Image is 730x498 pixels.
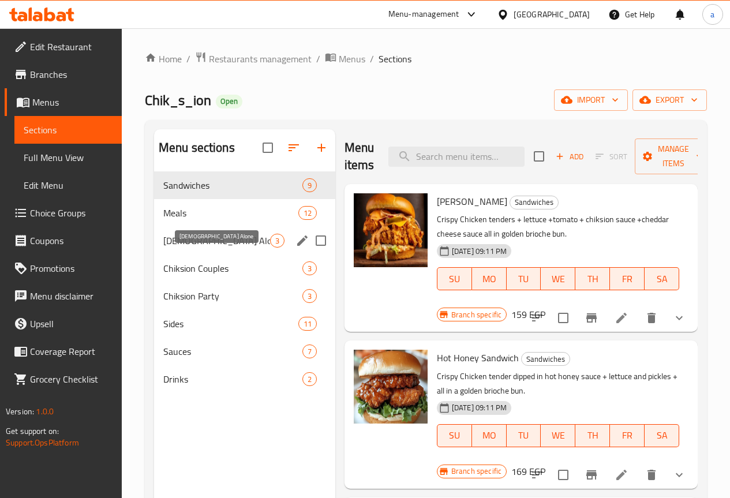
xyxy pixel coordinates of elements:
[649,271,675,287] span: SA
[615,271,640,287] span: FR
[442,271,467,287] span: SU
[302,372,317,386] div: items
[610,424,645,447] button: FR
[511,463,545,480] h6: 169 EGP
[145,51,707,66] nav: breadcrumb
[5,254,122,282] a: Promotions
[30,372,113,386] span: Grocery Checklist
[216,95,242,108] div: Open
[575,267,610,290] button: TH
[303,180,316,191] span: 9
[578,461,605,489] button: Branch-specific-item
[563,93,619,107] span: import
[299,208,316,219] span: 12
[30,68,113,81] span: Branches
[472,424,507,447] button: MO
[514,8,590,21] div: [GEOGRAPHIC_DATA]
[271,235,284,246] span: 3
[5,338,122,365] a: Coverage Report
[510,196,558,209] span: Sandwiches
[511,306,545,323] h6: 159 EGP
[195,51,312,66] a: Restaurants management
[6,424,59,439] span: Get support on:
[437,349,519,366] span: Hot Honey Sandwich
[615,427,640,444] span: FR
[527,144,551,169] span: Select section
[30,234,113,248] span: Coupons
[580,271,605,287] span: TH
[644,142,703,171] span: Manage items
[36,404,54,419] span: 1.0.0
[437,424,472,447] button: SU
[163,206,298,220] span: Meals
[14,171,122,199] a: Edit Menu
[551,463,575,487] span: Select to update
[32,95,113,109] span: Menus
[5,33,122,61] a: Edit Restaurant
[638,461,665,489] button: delete
[370,52,374,66] li: /
[303,263,316,274] span: 3
[14,116,122,144] a: Sections
[507,267,541,290] button: TU
[477,427,502,444] span: MO
[710,8,714,21] span: a
[298,317,317,331] div: items
[345,139,375,174] h2: Menu items
[154,338,335,365] div: Sauces7
[154,365,335,393] div: Drinks2
[5,199,122,227] a: Choice Groups
[551,306,575,330] span: Select to update
[303,374,316,385] span: 2
[437,193,507,210] span: [PERSON_NAME]
[163,345,302,358] div: Sauces
[163,289,302,303] div: Chiksion Party
[154,171,335,199] div: Sandwiches9
[447,309,506,320] span: Branch specific
[14,144,122,171] a: Full Menu View
[163,234,270,248] span: [DEMOGRAPHIC_DATA] Alone
[551,148,588,166] span: Add item
[186,52,190,66] li: /
[588,148,635,166] span: Select section first
[256,136,280,160] span: Select all sections
[339,52,365,66] span: Menus
[145,87,211,113] span: Chik_s_ion
[615,468,628,482] a: Edit menu item
[163,317,298,331] div: Sides
[5,365,122,393] a: Grocery Checklist
[511,271,537,287] span: TU
[545,271,571,287] span: WE
[30,289,113,303] span: Menu disclaimer
[437,267,472,290] button: SU
[325,51,365,66] a: Menus
[216,96,242,106] span: Open
[642,93,698,107] span: export
[5,310,122,338] a: Upsell
[522,353,570,366] span: Sandwiches
[30,345,113,358] span: Coverage Report
[163,261,302,275] span: Chiksion Couples
[437,212,679,241] p: Crispy Chicken tenders + lettuce +tomato + chiksion sauce +cheddar cheese sauce all in golden bri...
[511,427,537,444] span: TU
[154,282,335,310] div: Chiksion Party3
[645,267,679,290] button: SA
[316,52,320,66] li: /
[437,369,679,398] p: Crispy Chicken tender dipped in hot honey sauce + lettuce and pickles + all in a golden brioche bun.
[665,304,693,332] button: show more
[638,304,665,332] button: delete
[354,350,428,424] img: Hot Honey Sandwich
[154,199,335,227] div: Meals12
[6,404,34,419] span: Version:
[24,178,113,192] span: Edit Menu
[575,424,610,447] button: TH
[521,352,570,366] div: Sandwiches
[541,424,575,447] button: WE
[154,167,335,398] nav: Menu sections
[163,372,302,386] span: Drinks
[24,123,113,137] span: Sections
[299,319,316,329] span: 11
[388,8,459,21] div: Menu-management
[154,254,335,282] div: Chiksion Couples3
